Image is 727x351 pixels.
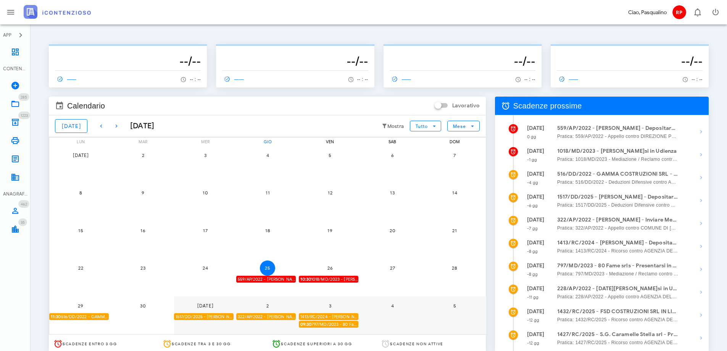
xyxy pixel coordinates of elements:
button: [DATE] [198,298,213,313]
span: RP [672,5,686,19]
span: Pratica: 228/AP/2022 - Appello contro AGENZIA DELLE ENTRATE - RISCOSSIONE (Udienza) [557,293,679,301]
h3: --/-- [390,53,535,69]
p: -------------- [222,47,368,53]
a: ------ [55,74,80,84]
span: Pratica: 559/AP/2022 - Appello contro DIREZIONE PROVINCIALE DELLE ENTRATE DI [GEOGRAPHIC_DATA] (U... [557,133,679,140]
span: Pratica: 797/MD/2023 - Mediazione / Reclamo contro AGENZIA DELLE ENTRATE - RISCOSSIONE (Udienza) [557,270,679,278]
span: -- : -- [524,77,535,82]
strong: 516/DD/2022 - GAMMA COSTRUZIONI SRL - Presentarsi in Udienza [557,170,679,178]
span: Scadenze prossime [513,100,582,112]
span: 797/MD/2023 - 80 Fame srls - Presentarsi in Udienza [300,321,358,328]
span: 25 [260,265,275,271]
span: Scadenze entro 3 gg [63,341,117,346]
strong: 1018/MD/2023 - [PERSON_NAME]si in Udienza [557,147,679,155]
button: Mostra dettagli [693,262,709,277]
button: Mostra dettagli [693,193,709,208]
span: Scadenze tra 3 e 30 gg [172,341,231,346]
span: 5 [447,303,462,309]
span: 24 [198,265,213,271]
span: 15 [73,228,88,233]
img: logo-text-2x.png [24,5,91,19]
span: Pratica: 1413/RC/2024 - Ricorso contro AGENZIA DELLE ENTRATE - RISCOSSIONE (Udienza) [557,247,679,255]
button: 15 [73,223,88,238]
span: [DATE] [197,303,214,309]
button: 30 [135,298,151,313]
div: lun [49,137,112,146]
small: Mostra [387,123,404,129]
small: -11 gg [527,294,539,300]
span: ------ [390,76,412,82]
span: 4 [385,303,400,309]
span: 3 [198,152,213,158]
button: 3 [322,298,338,313]
h3: --/-- [222,53,368,69]
button: Mostra dettagli [693,147,709,162]
button: 4 [385,298,400,313]
div: Ciao, Pasqualino [628,8,667,16]
span: 13 [385,190,400,196]
span: 8 [73,190,88,196]
button: 9 [135,185,151,201]
span: [DATE] [61,123,81,129]
span: 18 [260,228,275,233]
strong: 228/AP/2022 - [DATE][PERSON_NAME]si in Udienza [557,285,679,293]
button: 28 [447,260,462,276]
strong: 797/MD/2023 - 80 Fame srls - Presentarsi in Udienza [557,262,679,270]
button: 2 [135,147,151,163]
div: sab [361,137,424,146]
span: 2 [135,152,151,158]
button: Mostra dettagli [693,216,709,231]
span: 29 [73,303,88,309]
strong: [DATE] [527,217,545,223]
span: 27 [385,265,400,271]
strong: [DATE] [527,148,545,154]
button: Tutto [410,121,441,131]
span: 516/DD/2022 - GAMMA COSTRUZIONI SRL - Presentarsi in Udienza [51,313,109,320]
span: 28 [447,265,462,271]
button: 21 [447,223,462,238]
strong: 09:30 [300,322,312,327]
span: Pratica: 1432/RC/2025 - Ricorso contro AGENZIA DELLE ENTRATE - RISCOSSIONE (Udienza) [557,316,679,324]
div: dom [423,137,486,146]
strong: [DATE] [527,308,545,315]
button: 16 [135,223,151,238]
span: 26 [322,265,338,271]
span: 5 [322,152,338,158]
strong: 1432/RC/2025 - FSD COSTRUZIONI SRL IN LIQUIDAZIONE - Presentarsi in Udienza [557,307,679,316]
span: 462 [21,202,27,207]
strong: 1517/DD/2025 - [PERSON_NAME] - Depositare i documenti processuali [557,193,679,201]
a: ------ [557,74,582,84]
button: Mostra dettagli [693,330,709,346]
div: mar [111,137,174,146]
button: 4 [260,147,275,163]
span: ------ [557,76,579,82]
button: 11 [260,185,275,201]
p: -------------- [557,47,703,53]
strong: 10:30 [300,277,311,282]
span: Tutto [415,123,428,129]
button: Mostra dettagli [693,285,709,300]
strong: [DATE] [527,331,545,338]
div: 1413/RC/2024 - [PERSON_NAME] - Depositare Documenti per Udienza [299,313,358,320]
div: ANAGRAFICA [3,191,27,197]
small: -1 gg [527,157,537,162]
strong: 1413/RC/2024 - [PERSON_NAME] - Depositare Documenti per Udienza [557,239,679,247]
button: 3 [198,147,213,163]
button: 14 [447,185,462,201]
div: CONTENZIOSO [3,65,27,72]
div: ven [299,137,361,146]
span: Distintivo [18,112,30,119]
button: [DATE] [55,119,87,133]
button: 13 [385,185,400,201]
strong: 1427/RC/2025 - S.G. Caramelle Stella srl - Presentarsi in Udienza [557,330,679,339]
button: 23 [135,260,151,276]
span: 11 [260,190,275,196]
p: -------------- [390,47,535,53]
span: -- : -- [190,77,201,82]
button: 20 [385,223,400,238]
span: Distintivo [18,218,27,226]
span: -- : -- [357,77,368,82]
button: Mese [447,121,479,131]
span: 7 [447,152,462,158]
small: -8 gg [527,272,538,277]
